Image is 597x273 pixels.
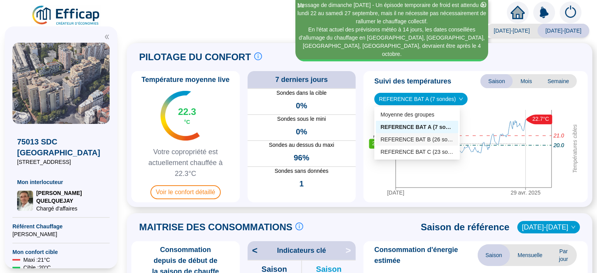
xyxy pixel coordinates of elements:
[17,136,105,158] span: 75013 SDC [GEOGRAPHIC_DATA]
[346,244,356,257] span: >
[381,136,454,144] div: REFERENCE BAT B (26 sondes)
[572,124,578,173] tspan: Températures cibles
[299,178,304,189] span: 1
[248,167,356,175] span: Sondes sans données
[275,74,328,85] span: 7 derniers jours
[161,91,200,141] img: indicateur températures
[297,3,304,9] i: 1 / 2
[381,123,454,131] div: REFERENCE BAT A (7 sondes)
[248,141,356,149] span: Sondes au dessus du maxi
[381,148,454,156] div: REFERENCE BAT C (23 sondes)
[373,135,388,139] text: Moyenne
[12,248,110,256] span: Mon confort cible
[297,1,487,26] div: Message de dimanche [DATE] - Un épisode temporaire de froid est attendu du lundi 22 au samedi 27 ...
[374,76,451,87] span: Suivi des températures
[17,158,105,166] span: [STREET_ADDRESS]
[134,146,237,179] span: Votre copropriété est actuellement chauffée à 22.3°C
[372,140,389,146] text: 20.2°C
[478,244,510,266] span: Saison
[254,52,262,60] span: info-circle
[294,152,309,163] span: 96%
[553,142,564,148] tspan: 20.0
[248,89,356,97] span: Sondes dans la cible
[376,121,458,133] div: REFERENCE BAT A (7 sondes)
[36,205,105,212] span: Chargé d'affaires
[376,146,458,158] div: REFERENCE BAT C (23 sondes)
[17,191,33,211] img: Chargé d'affaires
[23,264,51,271] span: Cible : 20 °C
[379,93,463,105] span: REFERENCE BAT A (7 sondes)
[421,221,510,233] span: Saison de référence
[178,106,196,118] span: 22.3
[36,189,105,205] span: [PERSON_NAME] QUELQUEJAY
[553,132,564,139] tspan: 21.0
[23,256,50,264] span: Maxi : 21 °C
[510,244,550,266] span: Mensuelle
[513,74,540,88] span: Mois
[511,5,525,19] span: home
[184,118,190,126] span: °C
[296,126,307,137] span: 0%
[459,97,463,101] span: down
[139,51,251,63] span: PILOTAGE DU CONFORT
[137,74,234,85] span: Température moyenne live
[538,24,589,38] span: [DATE]-[DATE]
[150,185,221,199] span: Voir le confort détaillé
[532,116,549,122] text: 22.7°C
[481,2,486,7] span: close-circle
[511,190,541,196] tspan: 29 avr. 2025
[486,24,538,38] span: [DATE]-[DATE]
[104,34,110,40] span: double-left
[277,245,326,256] span: Indicateurs clé
[374,244,478,266] span: Consommation d'énergie estimée
[12,230,110,238] span: [PERSON_NAME]
[560,2,581,23] img: alerts
[387,190,404,196] tspan: [DATE]
[571,225,576,230] span: down
[17,178,105,186] span: Mon interlocuteur
[376,133,458,146] div: REFERENCE BAT B (26 sondes)
[139,221,292,233] span: MAITRISE DES CONSOMMATIONS
[296,100,307,111] span: 0%
[248,244,258,257] span: <
[550,244,577,266] span: Par jour
[540,74,577,88] span: Semaine
[295,223,303,230] span: info-circle
[480,74,513,88] span: Saison
[522,221,575,233] span: 2018-2019
[31,5,101,26] img: efficap energie logo
[376,108,458,121] div: Moyenne des groupes
[248,115,356,123] span: Sondes sous le mini
[297,26,487,58] div: En l'état actuel des prévisions météo à 14 jours, les dates conseillées d'allumage du chauffage e...
[12,223,110,230] span: Référent Chauffage
[533,2,555,23] img: alerts
[381,111,454,119] div: Moyenne des groupes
